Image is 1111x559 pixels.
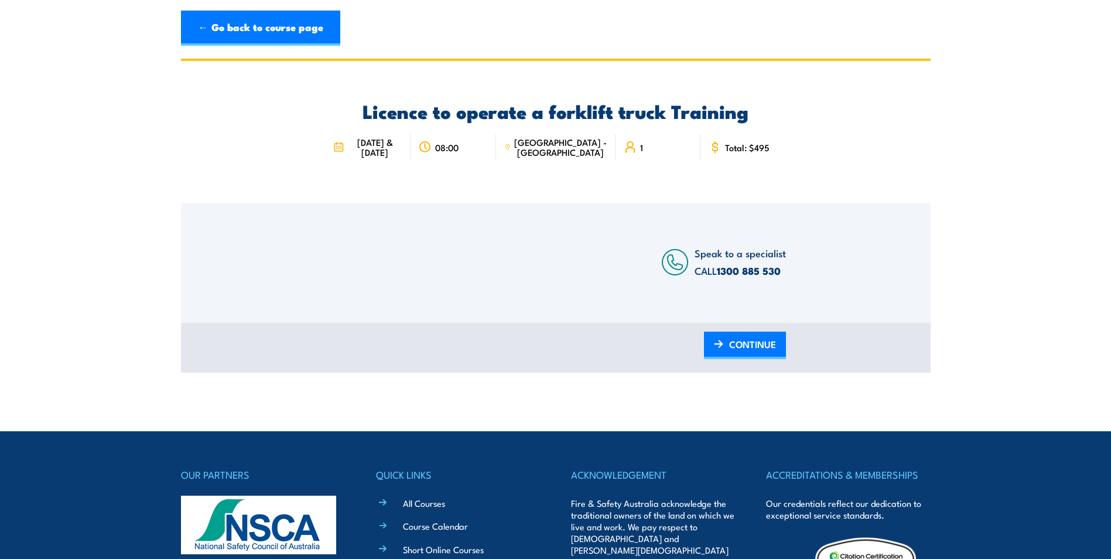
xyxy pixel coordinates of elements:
[766,466,930,483] h4: ACCREDITATIONS & MEMBERSHIPS
[181,11,340,46] a: ← Go back to course page
[403,520,468,532] a: Course Calendar
[435,142,459,152] span: 08:00
[766,497,930,521] p: Our credentials reflect our dedication to exceptional service standards.
[403,543,484,555] a: Short Online Courses
[695,246,786,278] span: Speak to a specialist CALL
[571,466,735,483] h4: ACKNOWLEDGEMENT
[725,142,770,152] span: Total: $495
[729,329,776,360] span: CONTINUE
[376,466,540,483] h4: QUICK LINKS
[514,137,607,157] span: [GEOGRAPHIC_DATA] - [GEOGRAPHIC_DATA]
[325,103,786,119] h2: Licence to operate a forklift truck Training
[403,497,445,509] a: All Courses
[181,466,345,483] h4: OUR PARTNERS
[717,263,781,278] a: 1300 885 530
[704,332,786,359] a: CONTINUE
[181,496,336,554] img: nsca-logo-footer
[347,137,402,157] span: [DATE] & [DATE]
[640,142,643,152] span: 1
